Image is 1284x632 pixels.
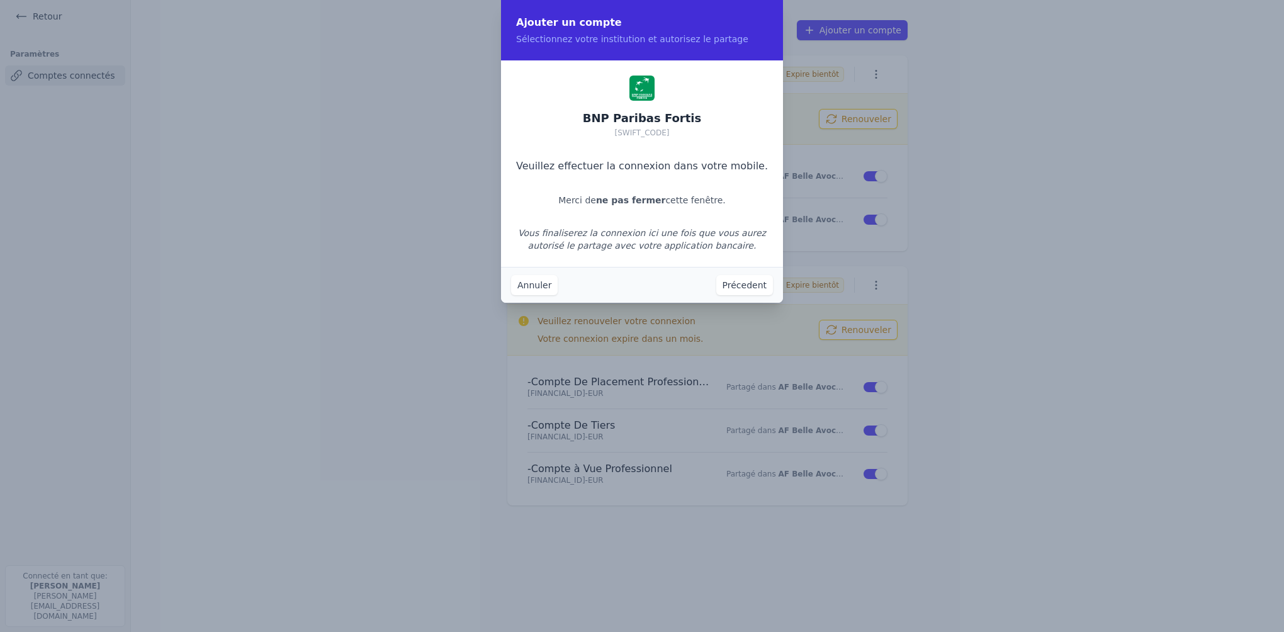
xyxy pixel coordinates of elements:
p: Sélectionnez votre institution et autorisez le partage [516,33,768,45]
p: Vous finaliserez la connexion ici une fois que vous aurez autorisé le partage avec votre applicat... [511,227,773,252]
button: Annuler [511,275,558,295]
p: Veuillez effectuer la connexion dans votre mobile. [516,159,768,174]
span: [SWIFT_CODE] [614,128,669,137]
img: BNP Paribas Fortis [629,76,655,101]
h2: BNP Paribas Fortis [583,111,701,126]
button: Précedent [716,275,773,295]
h2: Ajouter un compte [516,15,768,30]
strong: ne pas fermer [596,195,666,205]
p: Merci de cette fenêtre. [558,194,726,206]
